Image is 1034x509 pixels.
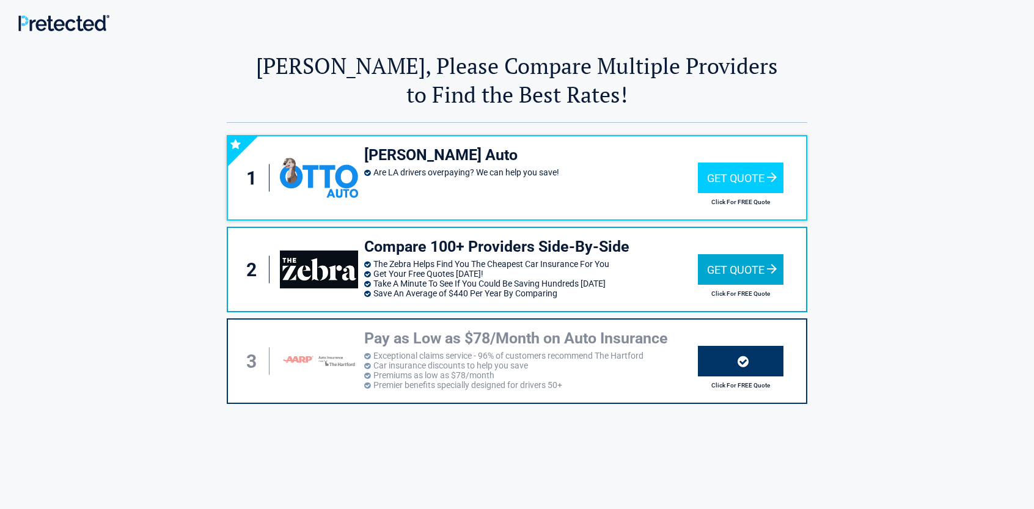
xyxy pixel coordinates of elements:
[364,370,698,380] li: Premiums as low as $78/month
[698,163,783,193] div: Get Quote
[227,51,807,109] h2: [PERSON_NAME], Please Compare Multiple Providers to Find the Best Rates!
[280,251,358,288] img: thezebra's logo
[240,348,269,375] div: 3
[364,361,698,370] li: Car insurance discounts to help you save
[364,380,698,390] li: Premier benefits specially designed for drivers 50+
[240,256,269,284] div: 2
[364,237,698,257] h3: Compare 100+ Providers Side-By-Side
[364,269,698,279] li: Get Your Free Quotes [DATE]!
[364,167,698,177] li: Are LA drivers overpaying? We can help you save!
[18,15,109,31] img: Main Logo
[280,158,358,198] img: ottoinsurance's logo
[364,351,698,361] li: Exceptional claims service - 96% of customers recommend The Hartford
[240,164,269,192] div: 1
[698,199,783,205] h2: Click For FREE Quote
[364,145,698,166] h3: [PERSON_NAME] Auto
[698,290,783,297] h2: Click For FREE Quote
[280,342,358,380] img: thehartford's logo
[364,259,698,269] li: The Zebra Helps Find You The Cheapest Car Insurance For You
[364,279,698,288] li: Take A Minute To See If You Could Be Saving Hundreds [DATE]
[364,329,698,349] h3: Pay as Low as $78/Month on Auto Insurance
[698,382,783,389] h2: Click For FREE Quote
[364,288,698,298] li: Save An Average of $440 Per Year By Comparing
[698,254,783,285] div: Get Quote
